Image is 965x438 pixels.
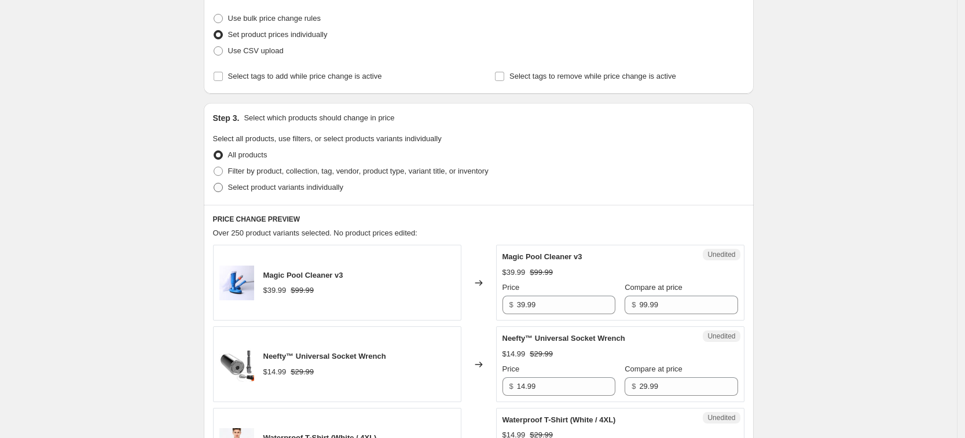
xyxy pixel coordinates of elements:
[213,229,417,237] span: Over 250 product variants selected. No product prices edited:
[228,46,284,55] span: Use CSV upload
[263,367,287,376] span: $14.99
[291,286,314,295] span: $99.99
[228,14,321,23] span: Use bulk price change rules
[228,30,328,39] span: Set product prices individually
[263,352,386,360] span: Neefty™ Universal Socket Wrench
[502,268,526,277] span: $39.99
[707,332,735,341] span: Unedited
[219,347,254,382] img: product-image-1283434295_80x.jpg
[632,382,636,391] span: $
[502,349,526,358] span: $14.99
[219,266,254,300] img: 7744540546bc0554166fdab714758ee90cb7e40b_400_400_80x.jpg
[707,413,735,422] span: Unedited
[502,415,616,424] span: Waterproof T-Shirt (White / 4XL)
[291,367,314,376] span: $29.99
[228,167,489,175] span: Filter by product, collection, tag, vendor, product type, variant title, or inventory
[502,334,625,343] span: Neefty™ Universal Socket Wrench
[632,300,636,309] span: $
[213,134,442,143] span: Select all products, use filters, or select products variants individually
[228,150,267,159] span: All products
[530,349,553,358] span: $29.99
[213,112,240,124] h2: Step 3.
[502,252,582,261] span: Magic Pool Cleaner v3
[244,112,394,124] p: Select which products should change in price
[509,382,513,391] span: $
[263,271,343,279] span: Magic Pool Cleaner v3
[228,183,343,192] span: Select product variants individually
[509,72,676,80] span: Select tags to remove while price change is active
[509,300,513,309] span: $
[530,268,553,277] span: $99.99
[502,283,520,292] span: Price
[625,365,683,373] span: Compare at price
[502,365,520,373] span: Price
[213,215,744,224] h6: PRICE CHANGE PREVIEW
[707,250,735,259] span: Unedited
[625,283,683,292] span: Compare at price
[263,286,287,295] span: $39.99
[228,72,382,80] span: Select tags to add while price change is active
